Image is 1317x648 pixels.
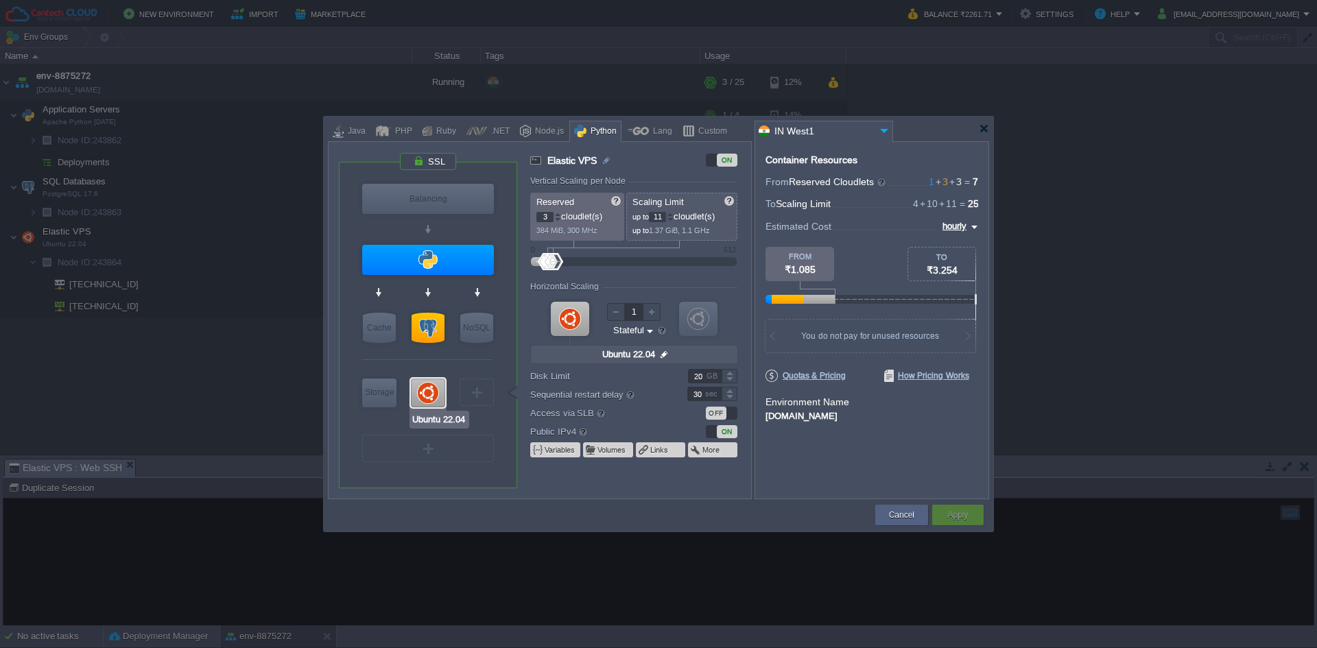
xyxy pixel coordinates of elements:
[632,197,684,207] span: Scaling Limit
[776,198,831,209] span: Scaling Limit
[929,176,934,187] span: 1
[530,405,669,420] label: Access via SLB
[632,226,649,235] span: up to
[766,370,846,382] span: Quotas & Pricing
[460,379,494,406] div: Create New Layer
[913,198,918,209] span: 4
[632,213,649,221] span: up to
[536,226,597,235] span: 384 MiB, 300 MHz
[362,245,494,275] div: Application Servers
[530,369,669,383] label: Disk Limit
[785,264,816,275] span: ₹1.085
[432,121,456,142] div: Ruby
[957,198,968,209] span: =
[717,154,737,167] div: ON
[705,387,720,400] div: sec
[649,226,710,235] span: 1.37 GiB, 1.1 GHz
[908,253,975,261] div: TO
[362,435,494,462] div: Create New Layer
[973,176,978,187] span: 7
[717,425,737,438] div: ON
[362,184,494,214] div: Load Balancer
[934,176,948,187] span: 3
[702,444,721,455] button: More
[649,121,672,142] div: Lang
[530,176,629,186] div: Vertical Scaling per Node
[650,444,669,455] button: Links
[344,121,366,142] div: Java
[766,252,834,261] div: FROM
[947,508,968,522] button: Apply
[938,198,957,209] span: 11
[766,219,831,234] span: Estimated Cost
[707,370,720,383] div: GB
[948,176,956,187] span: +
[724,245,736,254] div: 512
[706,407,726,420] div: OFF
[889,508,914,522] button: Cancel
[962,176,973,187] span: =
[789,176,887,187] span: Reserved Cloudlets
[968,198,979,209] span: 25
[412,313,444,343] div: SQL Databases
[363,313,396,343] div: Cache
[632,208,733,222] p: cloudlet(s)
[362,379,396,406] div: Storage
[586,121,617,142] div: Python
[530,424,669,439] label: Public IPv4
[411,379,445,407] div: Elastic VPS
[362,184,494,214] div: Balancing
[545,444,576,455] button: Variables
[927,265,958,276] span: ₹3.254
[460,313,493,343] div: NoSQL
[934,176,942,187] span: +
[487,121,510,142] div: .NET
[948,176,962,187] span: 3
[460,313,493,343] div: NoSQL Databases
[918,198,938,209] span: 10
[766,198,776,209] span: To
[597,444,627,455] button: Volumes
[536,197,574,207] span: Reserved
[531,121,564,142] div: Node.js
[918,198,927,209] span: +
[530,282,602,291] div: Horizontal Scaling
[362,379,396,407] div: Storage Containers
[530,387,669,402] label: Sequential restart delay
[536,208,619,222] p: cloudlet(s)
[766,396,849,407] label: Environment Name
[531,245,535,254] div: 0
[766,176,789,187] span: From
[938,198,946,209] span: +
[694,121,727,142] div: Custom
[766,155,857,165] div: Container Resources
[766,409,978,421] div: [DOMAIN_NAME]
[884,370,969,382] span: How Pricing Works
[391,121,412,142] div: PHP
